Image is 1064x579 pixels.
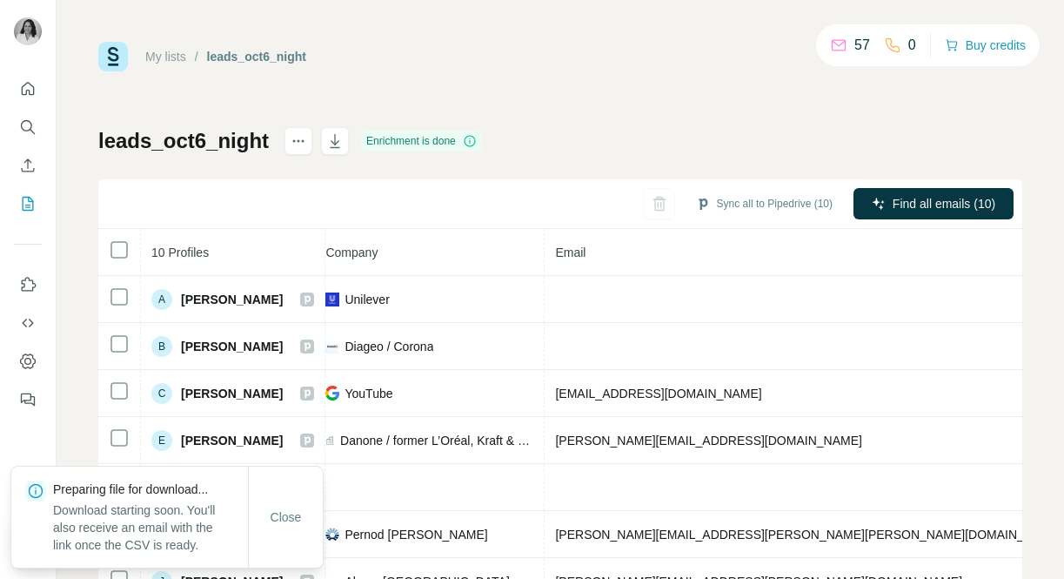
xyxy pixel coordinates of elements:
button: Sync all to Pipedrive (10) [684,191,845,217]
img: company-logo [325,293,339,306]
button: Feedback [14,384,42,415]
span: [EMAIL_ADDRESS][DOMAIN_NAME] [555,387,761,401]
a: My lists [145,50,186,64]
span: Close [271,508,302,526]
p: Download starting soon. You'll also receive an email with the link once the CSV is ready. [53,502,248,554]
button: Dashboard [14,346,42,377]
span: [PERSON_NAME] [181,291,283,308]
span: Email [555,246,586,259]
p: 0 [908,35,916,56]
span: Pernod [PERSON_NAME] [345,526,487,543]
div: A [151,289,172,310]
button: Enrich CSV [14,150,42,181]
p: 57 [854,35,870,56]
li: / [195,48,198,65]
span: 10 Profiles [151,246,209,259]
span: Find all emails (10) [893,195,995,212]
img: company-logo [325,528,339,542]
span: Diageo / Corona [345,338,433,355]
span: Danone / former L’Oréal, Kraft & Mondelez experience [340,432,533,449]
span: [PERSON_NAME] [181,432,283,449]
img: Surfe Logo [98,42,128,71]
span: YouTube [345,385,392,402]
div: E [151,430,172,451]
div: Enrichment is done [361,131,482,151]
span: [PERSON_NAME][EMAIL_ADDRESS][PERSON_NAME][PERSON_NAME][DOMAIN_NAME] [555,528,1062,542]
h1: leads_oct6_night [98,127,269,155]
img: company-logo [325,340,339,353]
div: C [151,383,172,404]
button: Find all emails (10) [853,188,1014,219]
span: [PERSON_NAME] [181,385,283,402]
div: B [151,336,172,357]
button: Close [258,502,314,533]
button: My lists [14,188,42,219]
button: Buy credits [945,33,1026,57]
img: Avatar [14,17,42,45]
button: Search [14,111,42,143]
span: Unilever [345,291,389,308]
button: Quick start [14,73,42,104]
img: company-logo [325,386,339,400]
button: Use Surfe on LinkedIn [14,269,42,300]
div: leads_oct6_night [207,48,306,65]
p: Preparing file for download... [53,481,248,498]
button: Use Surfe API [14,307,42,339]
button: actions [284,127,312,155]
span: Company [325,246,378,259]
span: [PERSON_NAME][EMAIL_ADDRESS][DOMAIN_NAME] [555,434,861,448]
span: [PERSON_NAME] [181,338,283,355]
